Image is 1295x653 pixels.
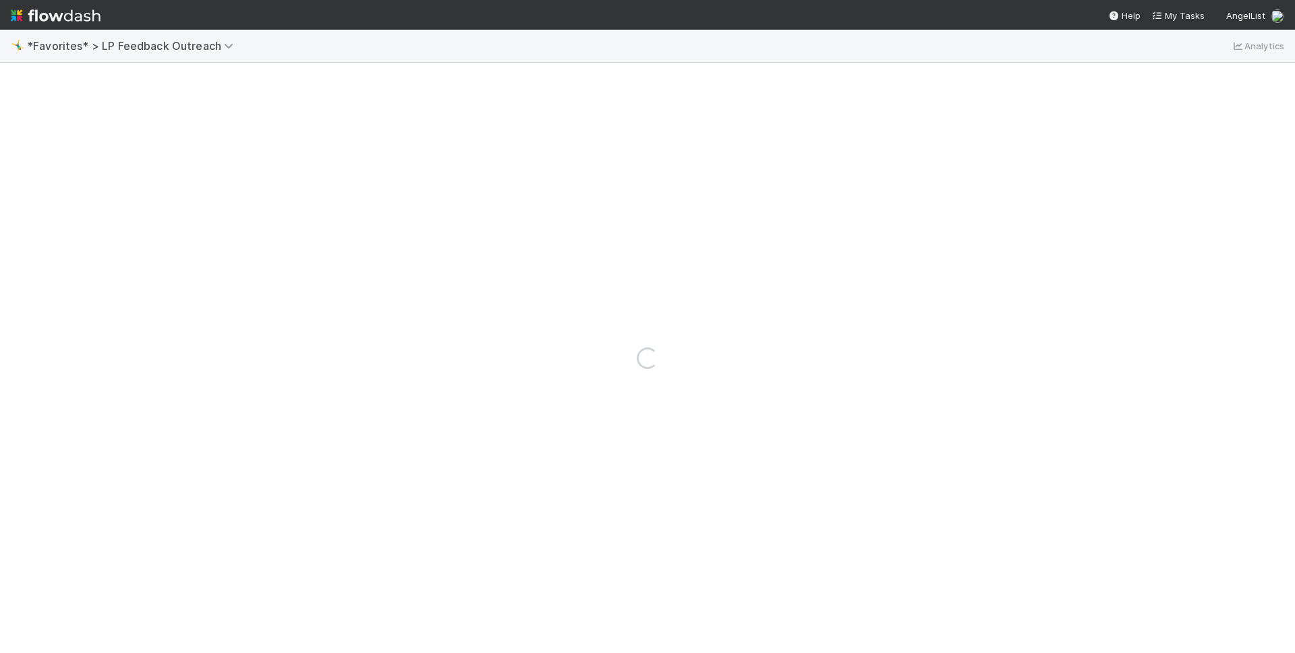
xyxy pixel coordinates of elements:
[1271,9,1284,23] img: avatar_218ae7b5-dcd5-4ccc-b5d5-7cc00ae2934f.png
[11,4,100,27] img: logo-inverted-e16ddd16eac7371096b0.svg
[1151,10,1205,21] span: My Tasks
[27,39,240,53] span: *Favorites* > LP Feedback Outreach
[1231,38,1284,54] a: Analytics
[1226,10,1265,21] span: AngelList
[1108,9,1141,22] div: Help
[1151,9,1205,22] a: My Tasks
[11,40,24,51] span: 🤸‍♂️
